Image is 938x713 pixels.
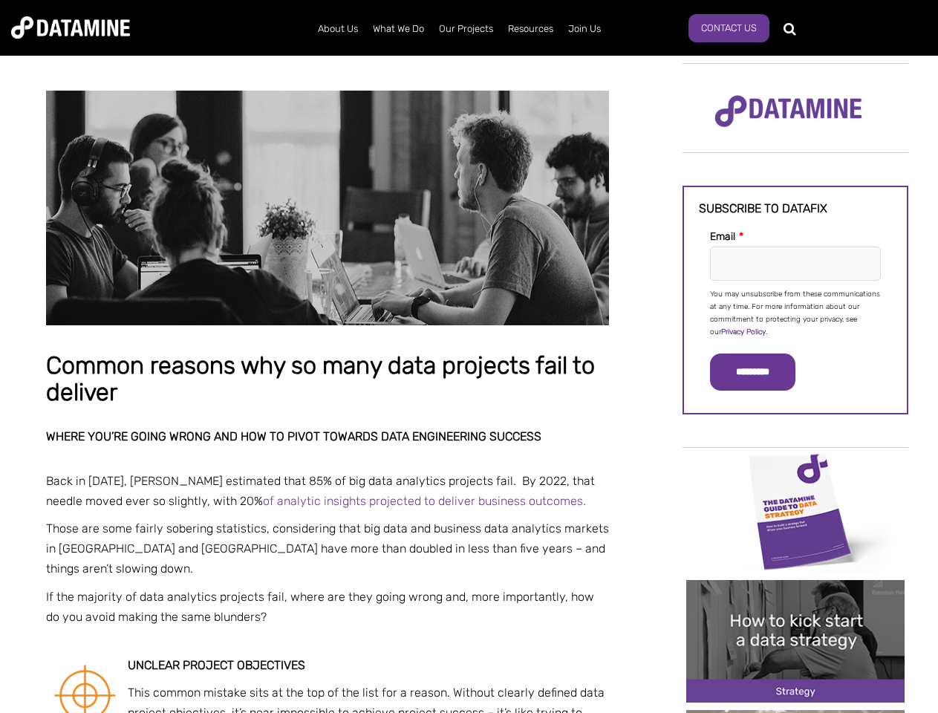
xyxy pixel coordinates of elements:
p: If the majority of data analytics projects fail, where are they going wrong and, more importantly... [46,587,609,627]
img: Datamine [11,16,130,39]
p: Back in [DATE], [PERSON_NAME] estimated that 85% of big data analytics projects fail. By 2022, th... [46,471,609,511]
img: Datamine Logo No Strapline - Purple [705,85,872,137]
a: of analytic insights projected to deliver business outcomes. [263,494,586,508]
a: About Us [310,10,365,48]
img: 20241212 How to kick start a data strategy-2 [686,580,905,703]
p: You may unsubscribe from these communications at any time. For more information about our commitm... [710,288,881,339]
a: Resources [501,10,561,48]
a: What We Do [365,10,431,48]
h2: Where you’re going wrong and how to pivot towards data engineering success [46,430,609,443]
a: Join Us [561,10,608,48]
img: Data Strategy Cover thumbnail [686,449,905,572]
span: Email [710,230,735,243]
a: Our Projects [431,10,501,48]
h1: Common reasons why so many data projects fail to deliver [46,353,609,406]
img: Common reasons why so many data projects fail to deliver [46,91,609,325]
strong: Unclear project objectives [128,658,305,672]
h3: Subscribe to datafix [699,202,892,215]
p: Those are some fairly sobering statistics, considering that big data and business data analytics ... [46,518,609,579]
a: Privacy Policy [721,328,766,336]
a: Contact Us [688,14,769,42]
